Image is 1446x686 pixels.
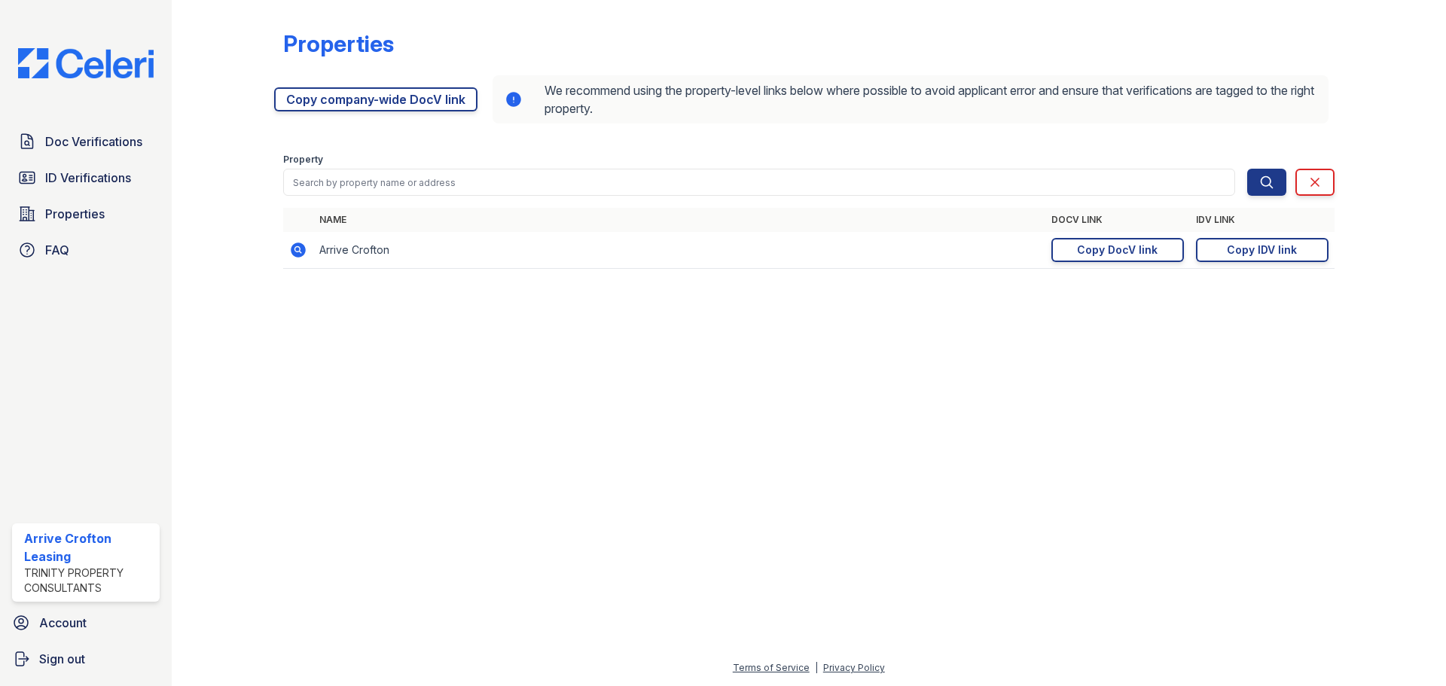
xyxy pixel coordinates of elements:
a: Copy DocV link [1051,238,1184,262]
div: Trinity Property Consultants [24,566,154,596]
img: CE_Logo_Blue-a8612792a0a2168367f1c8372b55b34899dd931a85d93a1a3d3e32e68fde9ad4.png [6,48,166,78]
a: FAQ [12,235,160,265]
th: IDV Link [1190,208,1335,232]
th: Name [313,208,1045,232]
span: ID Verifications [45,169,131,187]
span: Properties [45,205,105,223]
a: Account [6,608,166,638]
span: Sign out [39,650,85,668]
span: FAQ [45,241,69,259]
div: | [815,662,818,673]
a: Copy IDV link [1196,238,1329,262]
a: Sign out [6,644,166,674]
a: Doc Verifications [12,127,160,157]
div: Properties [283,30,394,57]
div: Copy DocV link [1077,242,1158,258]
a: Privacy Policy [823,662,885,673]
div: Arrive Crofton Leasing [24,529,154,566]
label: Property [283,154,323,166]
span: Account [39,614,87,632]
div: We recommend using the property-level links below where possible to avoid applicant error and ens... [493,75,1329,123]
div: Copy IDV link [1227,242,1297,258]
span: Doc Verifications [45,133,142,151]
a: Terms of Service [733,662,810,673]
th: DocV Link [1045,208,1190,232]
input: Search by property name or address [283,169,1235,196]
a: Properties [12,199,160,229]
a: ID Verifications [12,163,160,193]
a: Copy company-wide DocV link [274,87,477,111]
td: Arrive Crofton [313,232,1045,269]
